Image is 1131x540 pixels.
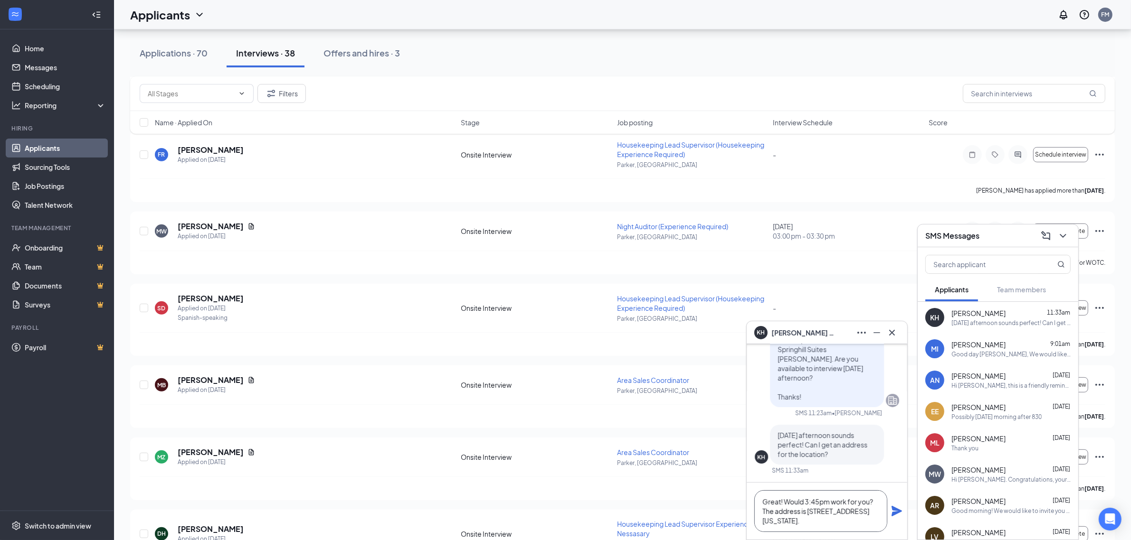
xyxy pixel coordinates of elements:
[1084,341,1104,348] b: [DATE]
[1094,225,1105,237] svg: Ellipses
[130,7,190,23] h1: Applicants
[25,295,106,314] a: SurveysCrown
[931,344,939,354] div: MI
[25,139,106,158] a: Applicants
[1089,90,1097,97] svg: MagnifyingGlass
[617,118,653,127] span: Job posting
[1053,372,1070,379] span: [DATE]
[461,529,611,539] div: Onsite Interview
[951,413,1042,421] div: Possibly [DATE] morning after 830
[178,293,244,304] h5: [PERSON_NAME]
[754,490,887,532] textarea: Great! Would 3:45pm work for you? The address is [STREET_ADDRESS][US_STATE].
[967,151,978,158] svg: Note
[461,226,611,236] div: Onsite Interview
[1102,10,1110,19] div: FM
[1040,230,1052,242] svg: ComposeMessage
[25,39,106,58] a: Home
[951,340,1006,349] span: [PERSON_NAME]
[926,255,1038,273] input: Search applicant
[951,371,1006,381] span: [PERSON_NAME]
[617,294,764,312] span: Housekeeping Lead Supervisor (Housekeeping Experience Required)
[178,313,244,323] div: Spanish-speaking
[11,101,21,110] svg: Analysis
[178,155,244,165] div: Applied on [DATE]
[772,466,808,475] div: SMS 11:33am
[773,222,923,241] div: [DATE]
[178,375,244,385] h5: [PERSON_NAME]
[951,308,1006,318] span: [PERSON_NAME]
[617,520,752,538] span: Housekeeping Lead Supervisor Experience Nessasary
[617,459,767,467] p: Parker, [GEOGRAPHIC_DATA]
[178,447,244,457] h5: [PERSON_NAME]
[1094,528,1105,540] svg: Ellipses
[25,338,106,357] a: PayrollCrown
[11,124,104,132] div: Hiring
[963,84,1105,103] input: Search in interviews
[461,380,611,390] div: Onsite Interview
[157,530,166,538] div: DH
[238,90,246,97] svg: ChevronDown
[1094,302,1105,314] svg: Ellipses
[178,145,244,155] h5: [PERSON_NAME]
[178,304,244,313] div: Applied on [DATE]
[930,375,940,385] div: AN
[951,496,1006,506] span: [PERSON_NAME]
[92,10,101,19] svg: Collapse
[778,431,867,458] span: [DATE] afternoon sounds perfect! Can I get an address for the location?
[951,402,1006,412] span: [PERSON_NAME]
[266,88,277,99] svg: Filter
[1099,508,1121,531] div: Open Intercom Messenger
[1050,340,1070,347] span: 9:01am
[1053,528,1070,535] span: [DATE]
[617,448,689,456] span: Area Sales Coordinator
[1057,230,1069,242] svg: ChevronDown
[461,150,611,159] div: Onsite Interview
[157,381,166,389] div: MB
[617,140,764,158] span: Housekeeping Lead Supervisor (Housekeeping Experience Required)
[25,58,106,77] a: Messages
[771,327,838,338] span: [PERSON_NAME] Hier
[323,47,400,59] div: Offers and hires · 3
[257,84,306,103] button: Filter Filters
[25,257,106,276] a: TeamCrown
[951,382,1071,390] div: Hi [PERSON_NAME], this is a friendly reminder. Your meeting with Springhill Suites Marriott for N...
[178,457,255,467] div: Applied on [DATE]
[25,101,106,110] div: Reporting
[1035,151,1086,158] span: Schedule interview
[1084,413,1104,420] b: [DATE]
[773,231,923,241] span: 03:00 pm - 03:30 pm
[1094,451,1105,463] svg: Ellipses
[931,407,939,416] div: EE
[178,221,244,232] h5: [PERSON_NAME]
[617,387,767,395] p: Parker, [GEOGRAPHIC_DATA]
[976,186,1105,195] p: [PERSON_NAME] has applied more than .
[931,501,940,510] div: AR
[795,409,832,417] div: SMS 11:23am
[869,325,884,340] button: Minimize
[194,9,205,20] svg: ChevronDown
[886,327,898,338] svg: Cross
[617,222,728,231] span: Night Auditor (Experience Required)
[247,448,255,456] svg: Document
[11,224,104,232] div: Team Management
[929,118,948,127] span: Score
[951,465,1006,475] span: [PERSON_NAME]
[997,285,1046,294] span: Team members
[236,47,295,59] div: Interviews · 38
[951,434,1006,443] span: [PERSON_NAME]
[461,452,611,462] div: Onsite Interview
[1058,9,1069,20] svg: Notifications
[1053,466,1070,473] span: [DATE]
[884,325,900,340] button: Cross
[247,223,255,230] svg: Document
[148,88,234,99] input: All Stages
[951,507,1071,515] div: Good morning! We would like to invite you to interview for the full time Night Audit position at ...
[25,196,106,214] a: Talent Network
[951,350,1071,358] div: Good day [PERSON_NAME], We would like to invite you to interview for the full time Night Auditor ...
[25,158,106,177] a: Sourcing Tools
[951,475,1071,484] div: Hi [PERSON_NAME]. Congratulations, your meeting with Springhill Suites Marriott for Night Auditor...
[25,177,106,196] a: Job Postings
[773,150,776,159] span: -
[758,453,766,461] div: KH
[951,528,1006,537] span: [PERSON_NAME]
